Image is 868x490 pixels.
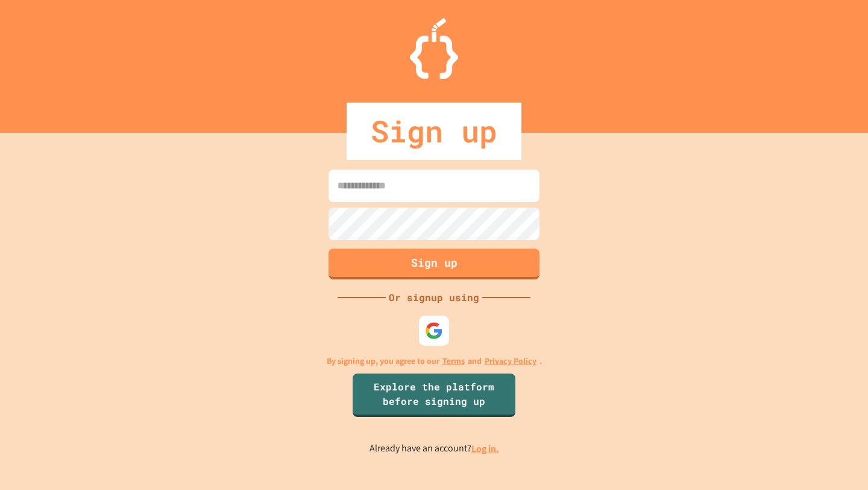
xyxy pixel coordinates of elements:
a: Terms [442,355,465,367]
div: Or signup using [386,290,482,305]
button: Sign up [329,249,539,279]
p: By signing up, you agree to our and . [327,355,542,367]
img: google-icon.svg [425,322,443,340]
a: Privacy Policy [485,355,536,367]
p: Already have an account? [370,441,499,456]
img: Logo.svg [410,18,458,79]
div: Sign up [347,103,521,160]
a: Log in. [471,442,499,455]
a: Explore the platform before signing up [353,374,515,417]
